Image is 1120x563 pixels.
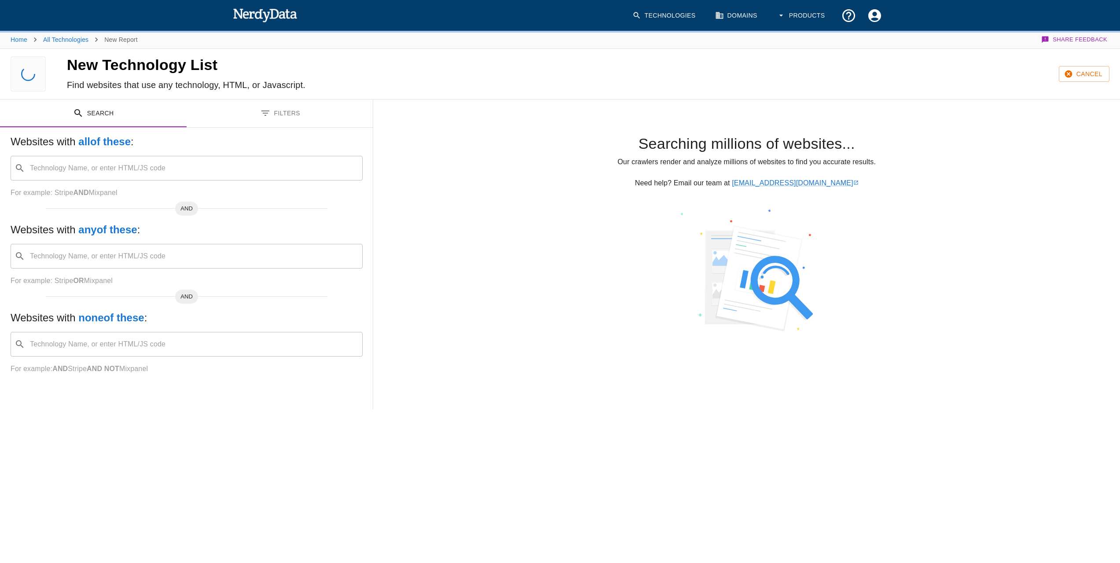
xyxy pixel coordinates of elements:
[11,135,363,149] h5: Websites with :
[11,364,363,374] p: For example: Stripe Mixpanel
[11,223,363,237] h5: Websites with :
[11,276,363,286] p: For example: Stripe Mixpanel
[732,179,858,187] a: [EMAIL_ADDRESS][DOMAIN_NAME]
[11,188,363,198] p: For example: Stripe Mixpanel
[78,224,137,236] b: any of these
[73,277,84,284] b: OR
[52,365,68,372] b: AND
[387,135,1106,153] h4: Searching millions of websites...
[187,99,373,127] button: Filters
[233,6,297,24] img: NerdyData.com
[836,3,862,29] button: Support and Documentation
[710,3,764,29] a: Domains
[11,311,363,325] h5: Websites with :
[78,136,131,147] b: all of these
[1059,66,1109,82] button: Cancel
[78,312,144,324] b: none of these
[87,365,119,372] b: AND NOT
[627,3,703,29] a: Technologies
[73,189,88,196] b: AND
[175,204,198,213] span: AND
[43,36,88,43] a: All Technologies
[11,31,138,48] nav: breadcrumb
[67,56,585,74] h4: New Technology List
[104,35,137,44] p: New Report
[175,292,198,301] span: AND
[1040,31,1109,48] button: Share Feedback
[11,36,27,43] a: Home
[67,78,585,92] h6: Find websites that use any technology, HTML, or Javascript.
[862,3,888,29] button: Account Settings
[387,157,1106,188] p: Our crawlers render and analyze millions of websites to find you accurate results. Need help? Ema...
[771,3,832,29] button: Products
